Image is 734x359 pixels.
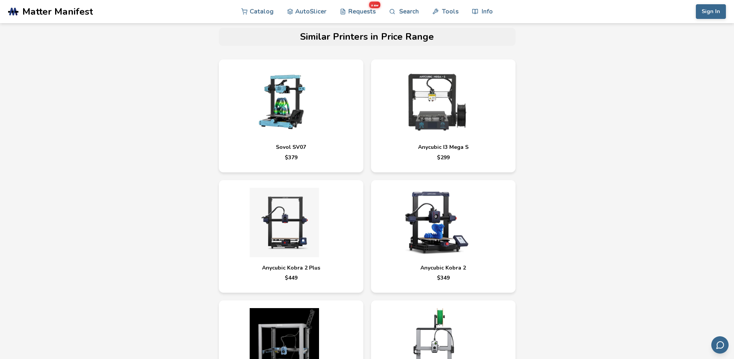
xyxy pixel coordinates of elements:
[219,59,363,172] a: Sovol SV07$379
[371,59,516,172] a: Anycubic I3 Mega S$299
[711,336,729,354] button: Send feedback via email
[227,144,356,150] h4: Sovol SV07
[227,155,356,161] p: $ 379
[219,180,363,293] a: Anycubic Kobra 2 Plus$449
[379,67,494,137] img: Anycubic I3 Mega S
[379,275,508,281] p: $ 349
[223,32,512,42] h2: Similar Printers in Price Range
[379,155,508,161] p: $ 299
[369,2,380,8] span: new
[696,4,726,19] button: Sign In
[371,180,516,293] a: Anycubic Kobra 2$349
[22,6,93,17] span: Matter Manifest
[379,144,508,150] h4: Anycubic I3 Mega S
[227,275,356,281] p: $ 449
[227,67,342,137] img: Sovol SV07
[379,188,494,257] img: Anycubic Kobra 2
[227,265,356,271] h4: Anycubic Kobra 2 Plus
[227,188,342,257] img: Anycubic Kobra 2 Plus
[379,265,508,271] h4: Anycubic Kobra 2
